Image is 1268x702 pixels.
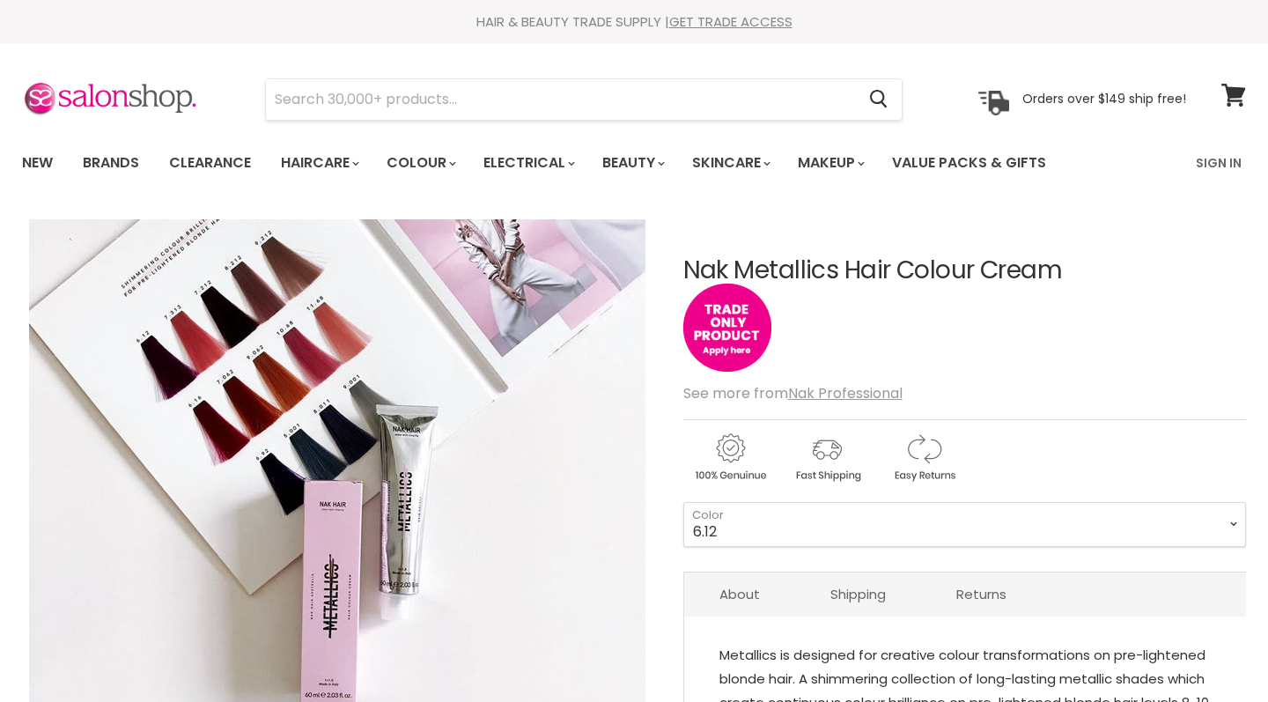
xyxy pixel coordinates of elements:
a: Skincare [679,144,781,181]
a: About [684,573,795,616]
h1: Nak Metallics Hair Colour Cream [683,257,1246,284]
a: Sign In [1185,144,1252,181]
a: Haircare [268,144,370,181]
input: Search [266,79,855,120]
a: Value Packs & Gifts [879,144,1059,181]
img: returns.gif [877,431,970,484]
a: GET TRADE ACCESS [669,12,792,31]
img: genuine.gif [683,431,777,484]
a: Makeup [785,144,875,181]
span: See more from [683,383,903,403]
a: Returns [921,573,1042,616]
img: tradeonly_small.jpg [683,284,771,372]
a: Shipping [795,573,921,616]
form: Product [265,78,903,121]
a: Nak Professional [788,383,903,403]
a: Brands [70,144,152,181]
a: Colour [373,144,467,181]
img: shipping.gif [780,431,874,484]
a: Beauty [589,144,675,181]
a: New [9,144,66,181]
ul: Main menu [9,137,1123,188]
button: Search [855,79,902,120]
a: Clearance [156,144,264,181]
a: Electrical [470,144,586,181]
p: Orders over $149 ship free! [1022,91,1186,107]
